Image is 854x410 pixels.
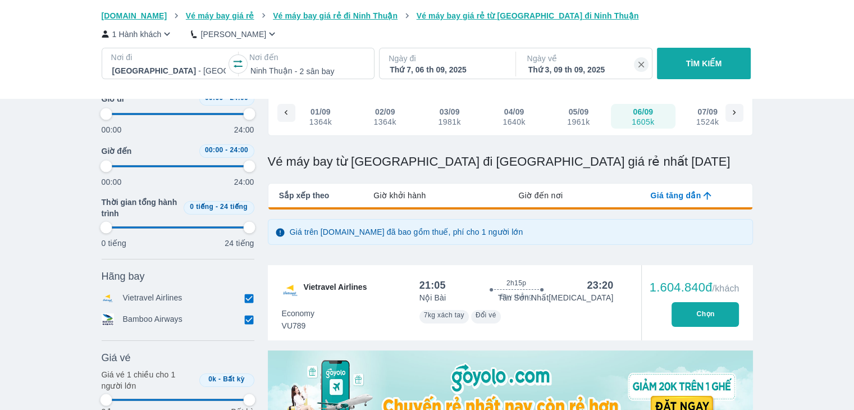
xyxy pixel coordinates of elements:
[102,28,173,40] button: 1 Hành khách
[102,11,167,20] span: [DOMAIN_NAME]
[390,64,503,75] div: Thứ 7, 06 th 09, 2025
[375,106,395,117] div: 02/09
[527,53,643,64] p: Ngày về
[632,117,654,126] div: 1605k
[190,203,213,211] span: 0 tiếng
[200,29,266,40] p: [PERSON_NAME]
[504,106,524,117] div: 04/09
[234,124,254,135] p: 24:00
[424,311,464,319] span: 7kg xách tay
[249,52,365,63] p: Nơi đến
[282,320,314,331] span: VU789
[191,28,278,40] button: [PERSON_NAME]
[225,238,254,249] p: 24 tiếng
[102,351,131,365] span: Giá vé
[273,11,398,20] span: Vé máy bay giá rẻ đi Ninh Thuận
[223,375,245,383] span: Bất kỳ
[587,279,613,292] div: 23:20
[498,292,614,303] p: Tân Sơn Nhất [MEDICAL_DATA]
[697,106,718,117] div: 07/09
[102,176,122,188] p: 00:00
[373,190,426,201] span: Giờ khởi hành
[186,11,254,20] span: Vé máy bay giá rẻ
[102,369,195,391] p: Giá vé 1 chiều cho 1 người lớn
[123,292,182,304] p: Vietravel Airlines
[123,313,182,326] p: Bamboo Airways
[102,238,126,249] p: 0 tiếng
[503,117,525,126] div: 1640k
[528,64,642,75] div: Thứ 3, 09 th 09, 2025
[417,11,639,20] span: Vé máy bay giá rẻ từ [GEOGRAPHIC_DATA] đi Ninh Thuận
[234,176,254,188] p: 24:00
[373,117,396,126] div: 1364k
[102,270,145,283] span: Hãng bay
[102,145,132,157] span: Giờ đến
[218,375,221,383] span: -
[712,284,739,293] span: /khách
[230,146,248,154] span: 24:00
[650,281,739,294] div: 1.604.840đ
[419,279,446,292] div: 21:05
[506,279,526,288] span: 2h15p
[633,106,653,117] div: 06/09
[268,154,753,170] h1: Vé máy bay từ [GEOGRAPHIC_DATA] đi [GEOGRAPHIC_DATA] giá rẻ nhất [DATE]
[569,106,589,117] div: 05/09
[419,292,446,303] p: Nội Bài
[389,53,504,64] p: Ngày đi
[329,184,752,207] div: lab API tabs example
[476,311,496,319] span: Đổi vé
[102,10,753,21] nav: breadcrumb
[686,58,722,69] p: TÌM KIẾM
[304,281,367,299] span: Vietravel Airlines
[696,117,719,126] div: 1524k
[518,190,563,201] span: Giờ đến nơi
[225,146,227,154] span: -
[216,203,218,211] span: -
[440,106,460,117] div: 03/09
[310,106,331,117] div: 01/09
[281,281,299,299] img: VU
[208,375,216,383] span: 0k
[279,190,330,201] span: Sắp xếp theo
[112,29,162,40] p: 1 Hành khách
[111,52,227,63] p: Nơi đi
[657,48,751,79] button: TÌM KIẾM
[102,197,179,219] span: Thời gian tổng hành trình
[205,146,223,154] span: 00:00
[650,190,701,201] span: Giá tăng dần
[290,226,523,238] p: Giá trên [DOMAIN_NAME] đã bao gồm thuế, phí cho 1 người lớn
[220,203,248,211] span: 24 tiếng
[282,308,314,319] span: Economy
[309,117,332,126] div: 1364k
[567,117,590,126] div: 1961k
[438,117,460,126] div: 1981k
[102,124,122,135] p: 00:00
[672,302,739,327] button: Chọn
[102,93,124,104] span: Giờ đi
